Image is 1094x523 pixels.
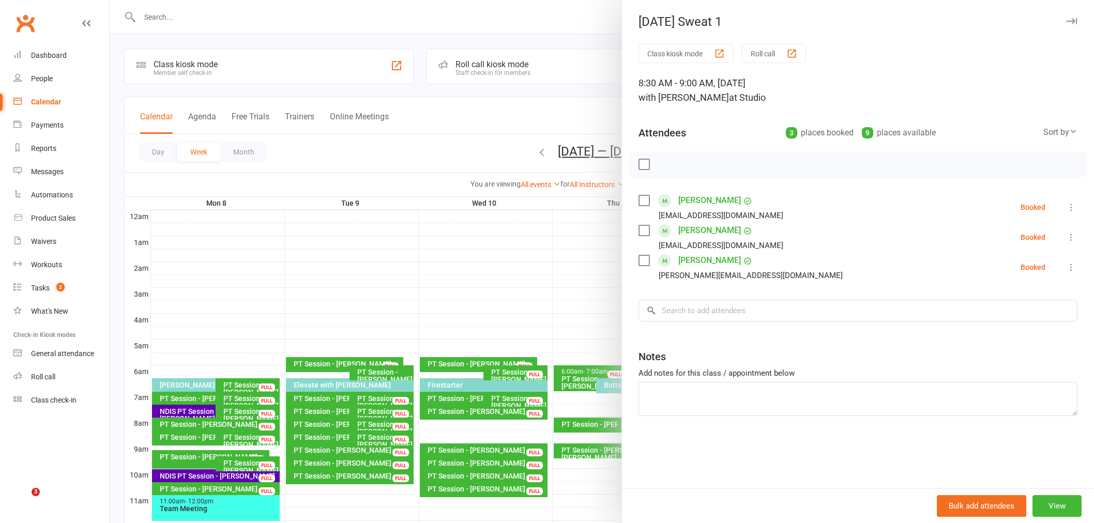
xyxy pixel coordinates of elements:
[786,127,797,139] div: 3
[1021,234,1045,241] div: Booked
[639,126,686,140] div: Attendees
[12,10,38,36] a: Clubworx
[1021,204,1045,211] div: Booked
[56,283,65,291] span: 2
[31,237,56,245] div: Waivers
[31,74,53,83] div: People
[742,44,806,63] button: Roll call
[31,396,77,404] div: Class check-in
[678,192,741,209] a: [PERSON_NAME]
[31,260,62,269] div: Workouts
[678,222,741,239] a: [PERSON_NAME]
[31,191,73,199] div: Automations
[13,67,109,90] a: People
[659,209,783,222] div: [EMAIL_ADDRESS][DOMAIN_NAME]
[639,300,1077,321] input: Search to add attendees
[31,51,67,59] div: Dashboard
[31,98,61,106] div: Calendar
[13,114,109,137] a: Payments
[862,127,873,139] div: 9
[31,144,56,152] div: Reports
[13,365,109,389] a: Roll call
[13,183,109,207] a: Automations
[13,342,109,365] a: General attendance kiosk mode
[31,167,64,176] div: Messages
[13,230,109,253] a: Waivers
[31,373,55,381] div: Roll call
[31,307,68,315] div: What's New
[678,252,741,269] a: [PERSON_NAME]
[729,92,766,103] span: at Studio
[13,44,109,67] a: Dashboard
[639,76,1077,105] div: 8:30 AM - 9:00 AM, [DATE]
[937,495,1026,517] button: Bulk add attendees
[639,44,734,63] button: Class kiosk mode
[639,349,666,364] div: Notes
[659,239,783,252] div: [EMAIL_ADDRESS][DOMAIN_NAME]
[13,137,109,160] a: Reports
[1032,495,1082,517] button: View
[639,92,729,103] span: with [PERSON_NAME]
[13,389,109,412] a: Class kiosk mode
[659,269,843,282] div: [PERSON_NAME][EMAIL_ADDRESS][DOMAIN_NAME]
[31,284,50,292] div: Tasks
[1043,126,1077,139] div: Sort by
[13,207,109,230] a: Product Sales
[13,90,109,114] a: Calendar
[31,349,94,358] div: General attendance
[31,214,75,222] div: Product Sales
[32,488,40,496] span: 3
[13,300,109,323] a: What's New
[13,276,109,300] a: Tasks 2
[622,14,1094,29] div: [DATE] Sweat 1
[1021,264,1045,271] div: Booked
[13,160,109,183] a: Messages
[10,488,35,513] iframe: Intercom live chat
[31,121,64,129] div: Payments
[639,367,1077,379] div: Add notes for this class / appointment below
[13,253,109,276] a: Workouts
[786,126,854,140] div: places booked
[862,126,936,140] div: places available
